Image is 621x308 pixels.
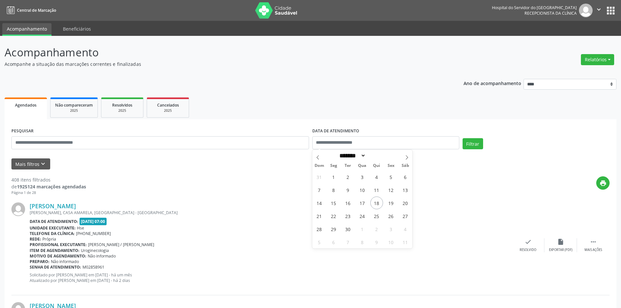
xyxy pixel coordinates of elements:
span: Setembro 23, 2025 [342,210,354,222]
button: apps [605,5,616,16]
span: Setembro 27, 2025 [399,210,412,222]
span: Outubro 6, 2025 [327,236,340,248]
span: M02858961 [82,264,104,270]
div: Exportar (PDF) [549,248,572,252]
span: Não informado [51,259,79,264]
a: Central de Marcação [5,5,56,16]
a: Beneficiários [58,23,96,35]
span: Não compareceram [55,102,93,108]
span: Outubro 8, 2025 [356,236,369,248]
img: img [11,202,25,216]
b: Rede: [30,236,41,242]
div: 2025 [106,108,139,113]
select: Month [337,152,366,159]
span: Hse [77,225,84,231]
span: Setembro 18, 2025 [370,197,383,209]
span: Setembro 26, 2025 [385,210,397,222]
span: Outubro 11, 2025 [399,236,412,248]
div: [PERSON_NAME], CASA AMARELA, [GEOGRAPHIC_DATA] - [GEOGRAPHIC_DATA] [30,210,512,215]
span: [PERSON_NAME] / [PERSON_NAME] [88,242,154,247]
span: Setembro 17, 2025 [356,197,369,209]
p: Solicitado por [PERSON_NAME] em [DATE] - há um mês Atualizado por [PERSON_NAME] em [DATE] - há 2 ... [30,272,512,283]
i:  [595,6,602,13]
div: Resolvido [520,248,536,252]
i: insert_drive_file [557,238,564,245]
span: Setembro 1, 2025 [327,170,340,183]
span: Outubro 1, 2025 [356,223,369,235]
span: Qua [355,164,369,168]
span: Sáb [398,164,412,168]
span: Sex [384,164,398,168]
span: Setembro 12, 2025 [385,183,397,196]
span: Uroginecologia [81,248,109,253]
span: Outubro 5, 2025 [313,236,326,248]
a: Acompanhamento [2,23,52,36]
div: Hospital do Servidor do [GEOGRAPHIC_DATA] [492,5,577,10]
span: [PHONE_NUMBER] [76,231,111,236]
span: Dom [312,164,327,168]
span: Seg [326,164,341,168]
span: Setembro 11, 2025 [370,183,383,196]
label: DATA DE ATENDIMENTO [312,126,359,136]
button: Mais filtroskeyboard_arrow_down [11,158,50,170]
button: Relatórios [581,54,614,65]
div: 408 itens filtrados [11,176,86,183]
span: Setembro 16, 2025 [342,197,354,209]
span: Qui [369,164,384,168]
b: Telefone da clínica: [30,231,75,236]
div: 2025 [152,108,184,113]
span: Setembro 10, 2025 [356,183,369,196]
label: PESQUISAR [11,126,34,136]
span: Outubro 10, 2025 [385,236,397,248]
span: Setembro 20, 2025 [399,197,412,209]
span: Setembro 6, 2025 [399,170,412,183]
span: Setembro 8, 2025 [327,183,340,196]
span: Setembro 29, 2025 [327,223,340,235]
b: Preparo: [30,259,50,264]
span: Agosto 31, 2025 [313,170,326,183]
span: Setembro 7, 2025 [313,183,326,196]
img: img [579,4,593,17]
div: 2025 [55,108,93,113]
span: Cancelados [157,102,179,108]
span: Setembro 9, 2025 [342,183,354,196]
span: Outubro 3, 2025 [385,223,397,235]
input: Year [366,152,387,159]
span: Setembro 15, 2025 [327,197,340,209]
span: Setembro 24, 2025 [356,210,369,222]
span: Setembro 5, 2025 [385,170,397,183]
span: Agendados [15,102,37,108]
b: Senha de atendimento: [30,264,81,270]
div: de [11,183,86,190]
span: Central de Marcação [17,7,56,13]
span: Setembro 14, 2025 [313,197,326,209]
span: Não informado [88,253,116,259]
span: Setembro 22, 2025 [327,210,340,222]
button:  [593,4,605,17]
i: check [525,238,532,245]
span: Setembro 28, 2025 [313,223,326,235]
b: Unidade executante: [30,225,76,231]
p: Ano de acompanhamento [464,79,521,87]
span: Recepcionista da clínica [525,10,577,16]
span: Resolvidos [112,102,132,108]
i: print [599,180,607,187]
span: Setembro 19, 2025 [385,197,397,209]
span: Outubro 2, 2025 [370,223,383,235]
div: Página 1 de 28 [11,190,86,196]
span: Outubro 4, 2025 [399,223,412,235]
p: Acompanhe a situação das marcações correntes e finalizadas [5,61,433,67]
button: print [596,176,610,190]
span: Setembro 30, 2025 [342,223,354,235]
span: Setembro 4, 2025 [370,170,383,183]
span: Ter [341,164,355,168]
span: Setembro 25, 2025 [370,210,383,222]
button: Filtrar [463,138,483,149]
div: Mais ações [584,248,602,252]
span: Outubro 7, 2025 [342,236,354,248]
span: Setembro 2, 2025 [342,170,354,183]
span: Setembro 21, 2025 [313,210,326,222]
span: [DATE] 07:00 [80,218,107,225]
b: Data de atendimento: [30,219,78,224]
strong: 1925124 marcações agendadas [17,183,86,190]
